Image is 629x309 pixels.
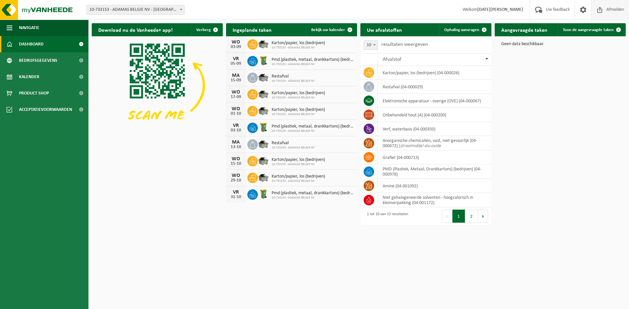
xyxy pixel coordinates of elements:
[229,162,242,166] div: 15-10
[229,173,242,178] div: WO
[191,23,222,36] button: Verberg
[272,146,315,150] span: 10-733153 - ADAMAS BELGIE NV
[272,163,325,166] span: 10-733153 - ADAMAS BELGIE NV
[258,38,269,49] img: WB-5000-GAL-GY-01
[401,144,441,148] i: straalmiddel alu-oxide
[258,172,269,183] img: WB-5000-GAL-GY-01
[258,155,269,166] img: WB-5000-GAL-GY-01
[229,56,242,61] div: VR
[364,40,378,50] span: 10
[258,88,269,99] img: WB-5000-GAL-GY-01
[378,164,491,179] td: PMD (Plastiek, Metaal, Drankkartons) (bedrijven) (04-000978)
[229,61,242,66] div: 05-09
[442,210,452,223] button: Previous
[378,136,491,150] td: anorganische chemicaliën, vast, niet-gevaarlijk (04-000672) |
[229,128,242,133] div: 03-10
[229,190,242,195] div: VR
[364,209,408,223] div: 1 tot 10 van 13 resultaten
[229,195,242,199] div: 31-10
[87,5,184,14] span: 10-733153 - ADAMAS BELGIE NV - HERENTALS
[229,178,242,183] div: 29-10
[19,101,72,118] span: Acceptatievoorwaarden
[306,23,356,36] a: Bekijk uw kalender
[258,55,269,66] img: WB-0240-HPE-GN-50
[19,85,49,101] span: Product Shop
[92,23,179,36] h2: Download nu de Vanheede+ app!
[258,72,269,83] img: WB-5000-GAL-GY-01
[478,210,488,223] button: Next
[272,124,354,129] span: Pmd (plastiek, metaal, drankkartons) (bedrijven)
[272,157,325,163] span: Karton/papier, los (bedrijven)
[229,156,242,162] div: WO
[272,96,325,100] span: 10-733153 - ADAMAS BELGIE NV
[311,28,345,32] span: Bekijk uw kalender
[272,196,354,200] span: 10-733153 - ADAMAS BELGIE NV
[229,106,242,112] div: WO
[452,210,465,223] button: 1
[364,41,378,50] span: 10
[229,145,242,149] div: 13-10
[19,20,39,36] span: Navigatie
[19,52,57,69] span: Bedrijfsgegevens
[477,7,523,12] strong: [DATE][PERSON_NAME]
[19,36,44,52] span: Dashboard
[272,62,354,66] span: 10-733153 - ADAMAS BELGIE NV
[272,74,315,79] span: Restafval
[229,90,242,95] div: WO
[381,42,428,47] label: resultaten weergeven
[563,28,614,32] span: Toon de aangevraagde taken
[19,69,39,85] span: Kalender
[378,66,491,80] td: karton/papier, los (bedrijven) (04-000026)
[229,73,242,78] div: MA
[272,91,325,96] span: Karton/papier, los (bedrijven)
[229,78,242,83] div: 15-09
[86,5,185,15] span: 10-733153 - ADAMAS BELGIE NV - HERENTALS
[272,46,325,50] span: 10-733153 - ADAMAS BELGIE NV
[272,41,325,46] span: Karton/papier, los (bedrijven)
[229,95,242,99] div: 17-09
[229,45,242,49] div: 03-09
[378,193,491,207] td: niet gehalogeneerde solventen - hoogcalorisch in kleinverpakking (04-001172)
[272,112,325,116] span: 10-733153 - ADAMAS BELGIE NV
[378,80,491,94] td: restafval (04-000029)
[378,122,491,136] td: verf, waterbasis (04-000350)
[360,23,409,36] h2: Uw afvalstoffen
[378,150,491,164] td: grafiet (04-000713)
[558,23,625,36] a: Toon de aangevraagde taken
[258,138,269,149] img: WB-5000-GAL-GY-01
[272,129,354,133] span: 10-733153 - ADAMAS BELGIE NV
[196,28,211,32] span: Verberg
[229,123,242,128] div: VR
[272,141,315,146] span: Restafval
[272,174,325,179] span: Karton/papier, los (bedrijven)
[501,42,619,46] p: Geen data beschikbaar.
[383,57,401,62] span: Afvalstof
[258,188,269,199] img: WB-0240-HPE-GN-50
[258,122,269,133] img: WB-0240-HPE-GN-50
[378,179,491,193] td: amine (04-001092)
[378,94,491,108] td: elektronische apparatuur - overige (OVE) (04-000067)
[226,23,278,36] h2: Ingeplande taken
[272,79,315,83] span: 10-733153 - ADAMAS BELGIE NV
[258,105,269,116] img: WB-5000-GAL-GY-01
[444,28,479,32] span: Ophaling aanvragen
[272,191,354,196] span: Pmd (plastiek, metaal, drankkartons) (bedrijven)
[272,57,354,62] span: Pmd (plastiek, metaal, drankkartons) (bedrijven)
[92,36,223,134] img: Download de VHEPlus App
[229,112,242,116] div: 01-10
[465,210,478,223] button: 2
[229,40,242,45] div: WO
[495,23,554,36] h2: Aangevraagde taken
[439,23,491,36] a: Ophaling aanvragen
[272,107,325,112] span: Karton/papier, los (bedrijven)
[272,179,325,183] span: 10-733153 - ADAMAS BELGIE NV
[229,140,242,145] div: MA
[378,108,491,122] td: onbehandeld hout (A) (04-000200)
